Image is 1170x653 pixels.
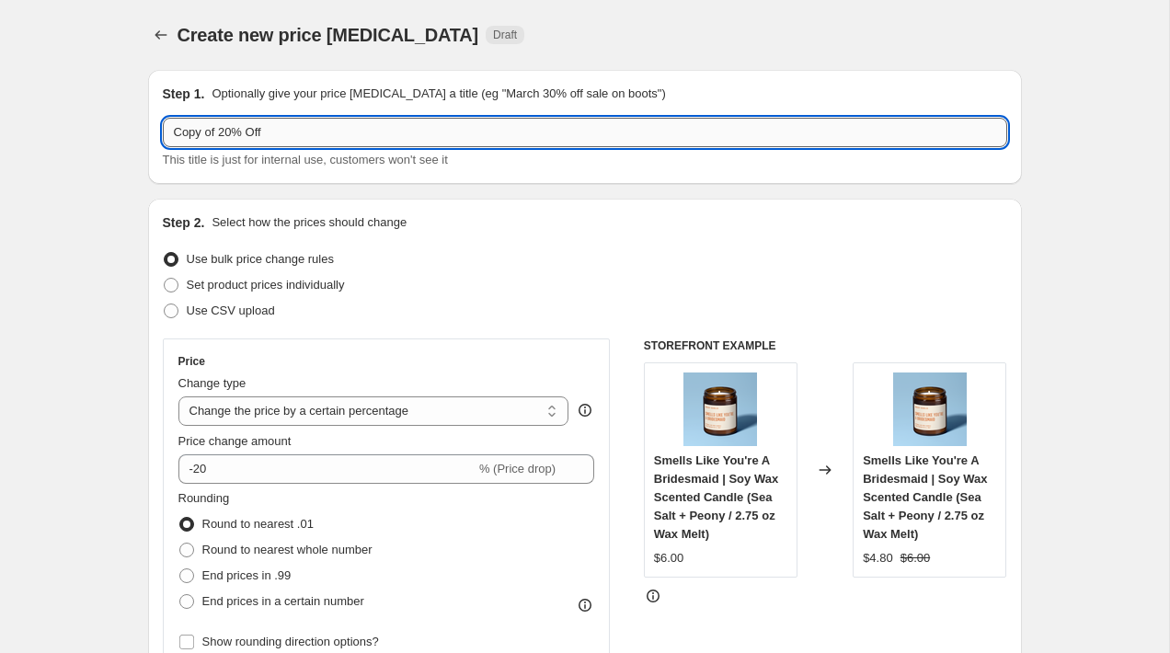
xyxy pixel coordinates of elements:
[644,338,1007,353] h6: STOREFRONT EXAMPLE
[900,549,931,567] strike: $6.00
[163,153,448,166] span: This title is just for internal use, customers won't see it
[654,453,778,541] span: Smells Like You're A Bridesmaid | Soy Wax Scented Candle (Sea Salt + Peony / 2.75 oz Wax Melt)
[178,434,292,448] span: Price change amount
[202,568,292,582] span: End prices in .99
[863,549,893,567] div: $4.80
[178,354,205,369] h3: Price
[654,549,684,567] div: $6.00
[493,28,517,42] span: Draft
[187,252,334,266] span: Use bulk price change rules
[187,304,275,317] span: Use CSV upload
[163,213,205,232] h2: Step 2.
[212,85,665,103] p: Optionally give your price [MEDICAL_DATA] a title (eg "March 30% off sale on boots")
[163,118,1007,147] input: 30% off holiday sale
[576,401,594,419] div: help
[163,85,205,103] h2: Step 1.
[178,376,247,390] span: Change type
[863,453,987,541] span: Smells Like You're A Bridesmaid | Soy Wax Scented Candle (Sea Salt + Peony / 2.75 oz Wax Melt)
[202,543,373,556] span: Round to nearest whole number
[178,25,479,45] span: Create new price [MEDICAL_DATA]
[202,635,379,648] span: Show rounding direction options?
[187,278,345,292] span: Set product prices individually
[683,372,757,446] img: You_re_a_Bridesmaid_1_80x.png
[202,594,364,608] span: End prices in a certain number
[202,517,314,531] span: Round to nearest .01
[212,213,407,232] p: Select how the prices should change
[479,462,556,475] span: % (Price drop)
[148,22,174,48] button: Price change jobs
[178,491,230,505] span: Rounding
[893,372,967,446] img: You_re_a_Bridesmaid_1_80x.png
[178,454,476,484] input: -15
